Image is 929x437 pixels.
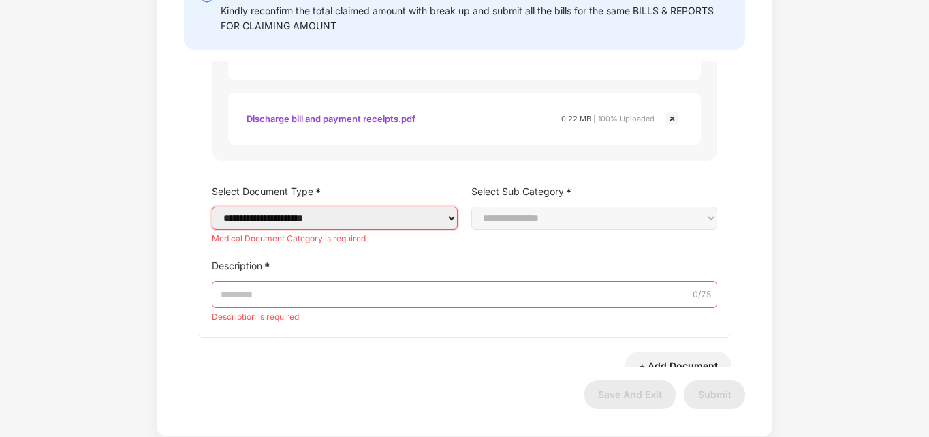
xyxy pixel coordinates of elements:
div: Kindly reconfirm the total claimed amount with break up and submit all the bills for the same BIL... [221,3,729,33]
label: Description [212,256,717,275]
span: 0.22 MB [561,114,591,123]
div: Medical Document Category is required [212,232,458,245]
label: Select Document Type [212,181,458,201]
span: Submit [698,389,731,400]
div: Discharge bill and payment receipts.pdf [247,107,415,130]
span: Save And Exit [598,389,662,400]
button: + Add Document [625,352,731,380]
button: Save And Exit [584,380,676,409]
span: 0 /75 [693,288,712,301]
span: | 100% Uploaded [593,114,655,123]
div: Description is required [212,311,717,324]
button: Submit [684,380,745,409]
img: svg+xml;base64,PHN2ZyBpZD0iQ3Jvc3MtMjR4MjQiIHhtbG5zPSJodHRwOi8vd3d3LnczLm9yZy8yMDAwL3N2ZyIgd2lkdG... [664,110,680,127]
label: Select Sub Category [471,181,717,201]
